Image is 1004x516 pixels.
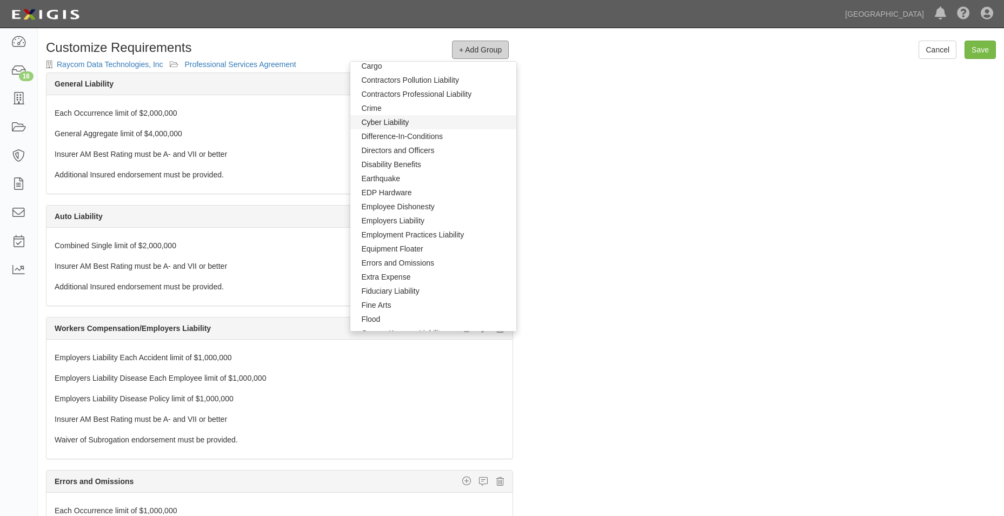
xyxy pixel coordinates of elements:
a: Insurer AM Best Rating must be A- and VII or better [55,256,464,272]
a: [GEOGRAPHIC_DATA] [840,3,929,25]
a: Earthquake [350,171,516,186]
span: + Add Group [459,45,502,54]
a: Disability Benefits [350,157,516,171]
a: Each Occurrence limit of $1,000,000 [55,501,464,516]
strong: Workers Compensation/Employers Liability [55,324,211,333]
a: Professional Services Agreement [184,60,296,69]
a: Fiduciary Liability [350,284,516,298]
a: Employers Liability Disease Policy limit of $1,000,000 [55,389,464,404]
a: Equipment Floater [350,242,516,256]
input: Save [965,41,996,59]
strong: Auto Liability [55,212,103,221]
a: Cargo [350,59,516,73]
img: logo-5460c22ac91f19d4615b14bd174203de0afe785f0fc80cf4dbbc73dc1793850b.png [8,5,83,24]
strong: Errors and Omissions [55,477,134,486]
button: + Add Group [452,41,509,59]
a: Insurer AM Best Rating must be A- and VII or better [55,409,464,425]
a: Employers Liability Each Accident limit of $1,000,000 [55,348,464,363]
a: Employment Practices Liability [350,228,516,242]
a: Flood [350,312,516,326]
a: Employee Dishonesty [350,200,516,214]
a: Employers Liability [350,214,516,228]
a: Combined Single limit of $2,000,000 [55,236,464,251]
a: Cyber Liability [350,115,516,129]
a: Garage Keepers Liability [350,326,516,340]
i: Help Center - Complianz [957,8,970,21]
strong: General Liability [55,80,114,88]
a: General Aggregate limit of $4,000,000 [55,124,464,139]
a: Insurer AM Best Rating must be A- and VII or better [55,144,464,160]
a: Fine Arts [350,298,516,312]
a: Additional Insured endorsement must be provided. [55,277,464,292]
a: Difference-In-Conditions [350,129,516,143]
button: Add a requirement [459,475,471,487]
a: Errors and Omissions [350,256,516,270]
a: EDP Hardware [350,186,516,200]
a: Employers Liability Disease Each Employee limit of $1,000,000 [55,368,464,383]
h1: Customize Requirements [46,41,191,55]
a: Additional Insured endorsement must be provided. [55,165,464,180]
a: Contractors Professional Liability [350,87,516,101]
a: Raycom Data Technologies, Inc [57,60,163,69]
a: Extra Expense [350,270,516,284]
a: Directors and Officers [350,143,516,157]
a: Contractors Pollution Liability [350,73,516,87]
a: Crime [350,101,516,115]
a: Cancel [919,41,956,59]
div: 16 [19,71,34,81]
a: Each Occurrence limit of $2,000,000 [55,103,464,118]
a: Waiver of Subrogation endorsement must be provided. [55,430,464,445]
